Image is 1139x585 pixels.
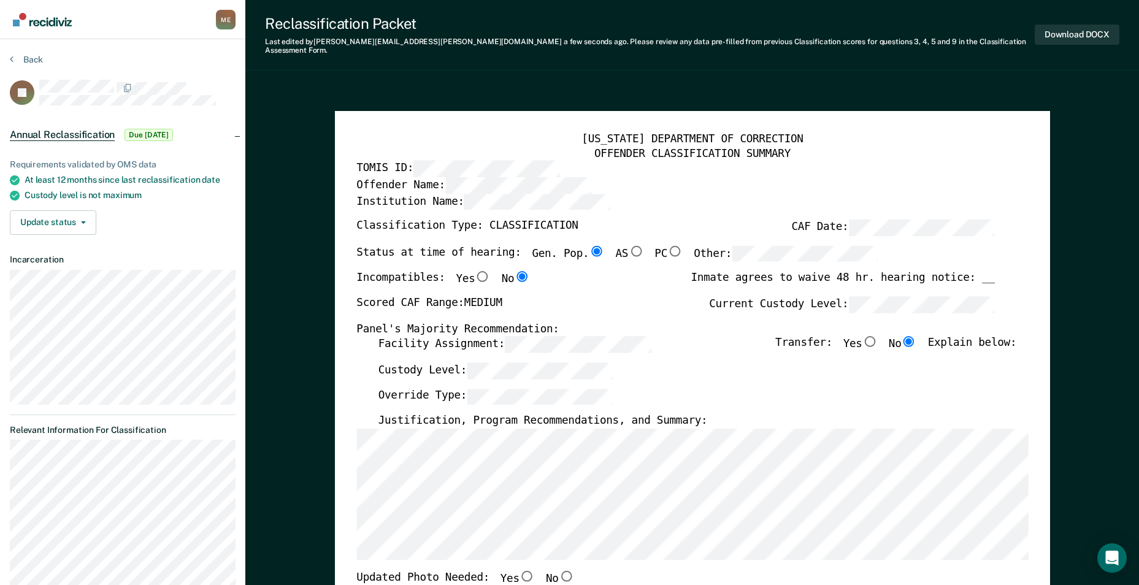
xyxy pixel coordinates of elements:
[558,570,574,581] input: No
[10,54,43,65] button: Back
[216,10,236,29] button: Profile dropdown button
[10,129,115,141] span: Annual Reclassification
[356,245,878,271] div: Status at time of hearing:
[848,220,994,236] input: CAF Date:
[456,271,490,286] label: Yes
[475,271,491,282] input: Yes
[10,254,236,265] dt: Incarceration
[356,132,1028,147] div: [US_STATE] DEPARTMENT OF CORRECTION
[467,362,613,379] input: Custody Level:
[125,129,173,141] span: Due [DATE]
[501,271,529,286] label: No
[505,336,651,353] input: Facility Assignment:
[356,161,559,177] label: TOMIS ID:
[356,177,591,193] label: Offender Name:
[216,10,236,29] div: M E
[691,271,994,296] div: Inmate agrees to waive 48 hr. hearing notice: __
[25,190,236,201] div: Custody level is not
[1097,543,1127,573] div: Open Intercom Messenger
[628,245,644,256] input: AS
[862,336,878,347] input: Yes
[378,362,613,379] label: Custody Level:
[667,245,683,256] input: PC
[532,245,604,262] label: Gen. Pop.
[25,175,236,185] div: At least 12 months since last reclassification
[901,336,917,347] input: No
[775,336,1016,362] div: Transfer: Explain below:
[10,159,236,170] div: Requirements validated by OMS data
[202,175,220,185] span: date
[791,220,994,236] label: CAF Date:
[464,193,610,210] input: Institution Name:
[889,336,917,353] label: No
[356,220,578,236] label: Classification Type: CLASSIFICATION
[103,190,142,200] span: maximum
[10,210,96,235] button: Update status
[615,245,643,262] label: AS
[709,296,995,313] label: Current Custody Level:
[413,161,559,177] input: TOMIS ID:
[694,245,878,262] label: Other:
[356,193,610,210] label: Institution Name:
[13,13,72,26] img: Recidiviz
[467,388,613,405] input: Override Type:
[265,37,1035,55] div: Last edited by [PERSON_NAME][EMAIL_ADDRESS][PERSON_NAME][DOMAIN_NAME] . Please review any data pr...
[445,177,591,193] input: Offender Name:
[843,336,877,353] label: Yes
[848,296,994,313] input: Current Custody Level:
[519,570,535,581] input: Yes
[654,245,683,262] label: PC
[10,425,236,435] dt: Relevant Information For Classification
[732,245,878,262] input: Other:
[564,37,627,46] span: a few seconds ago
[378,414,707,428] label: Justification, Program Recommendations, and Summary:
[589,245,605,256] input: Gen. Pop.
[356,271,530,296] div: Incompatibles:
[356,147,1028,161] div: OFFENDER CLASSIFICATION SUMMARY
[1035,25,1119,45] button: Download DOCX
[378,388,613,405] label: Override Type:
[514,271,530,282] input: No
[356,296,502,313] label: Scored CAF Range: MEDIUM
[265,15,1035,32] div: Reclassification Packet
[378,336,651,353] label: Facility Assignment:
[356,322,995,336] div: Panel's Majority Recommendation:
